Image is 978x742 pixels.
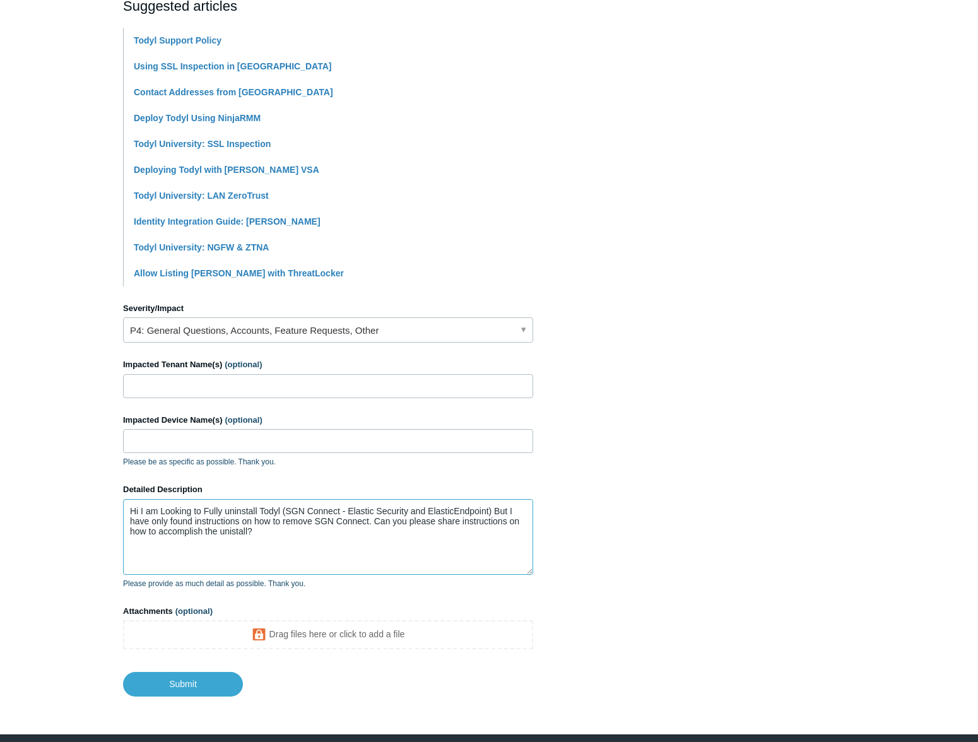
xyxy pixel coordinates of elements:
a: Todyl University: SSL Inspection [134,139,271,149]
a: Todyl Support Policy [134,35,221,45]
label: Detailed Description [123,483,533,496]
a: P4: General Questions, Accounts, Feature Requests, Other [123,317,533,343]
p: Please be as specific as possible. Thank you. [123,456,533,468]
span: (optional) [225,360,262,369]
span: (optional) [175,606,213,616]
label: Impacted Device Name(s) [123,414,533,427]
span: (optional) [225,415,262,425]
a: Allow Listing [PERSON_NAME] with ThreatLocker [134,268,344,278]
a: Using SSL Inspection in [GEOGRAPHIC_DATA] [134,61,331,71]
label: Attachments [123,605,533,618]
a: Todyl University: LAN ZeroTrust [134,191,269,201]
a: Identity Integration Guide: [PERSON_NAME] [134,216,321,227]
a: Deploying Todyl with [PERSON_NAME] VSA [134,165,319,175]
p: Please provide as much detail as possible. Thank you. [123,578,533,589]
label: Severity/Impact [123,302,533,315]
label: Impacted Tenant Name(s) [123,358,533,371]
a: Contact Addresses from [GEOGRAPHIC_DATA] [134,87,333,97]
a: Todyl University: NGFW & ZTNA [134,242,269,252]
a: Deploy Todyl Using NinjaRMM [134,113,261,123]
input: Submit [123,672,243,696]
